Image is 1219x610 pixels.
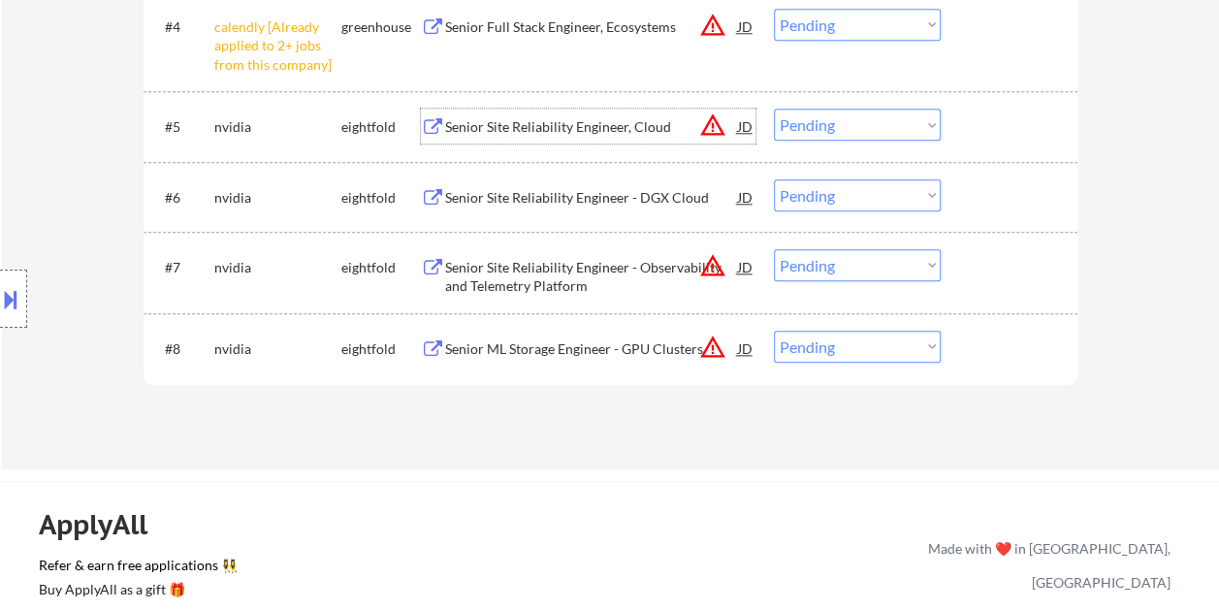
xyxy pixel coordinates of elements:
div: JD [736,249,755,284]
button: warning_amber [699,252,726,279]
div: JD [736,109,755,144]
div: Buy ApplyAll as a gift 🎁 [39,583,233,596]
div: Senior Full Stack Engineer, Ecosystems [445,17,738,37]
div: Made with ❤️ in [GEOGRAPHIC_DATA], [GEOGRAPHIC_DATA] [920,531,1171,599]
div: eightfold [341,117,421,137]
div: greenhouse [341,17,421,37]
div: #5 [165,117,199,137]
div: eightfold [341,339,421,359]
div: JD [736,179,755,214]
div: eightfold [341,188,421,208]
div: #4 [165,17,199,37]
div: ApplyAll [39,508,170,541]
button: warning_amber [699,12,726,39]
a: Refer & earn free applications 👯‍♀️ [39,559,523,579]
div: Senior ML Storage Engineer - GPU Clusters [445,339,738,359]
a: Buy ApplyAll as a gift 🎁 [39,579,233,603]
div: nvidia [214,117,341,137]
button: warning_amber [699,334,726,361]
div: Senior Site Reliability Engineer - Observability and Telemetry Platform [445,258,738,296]
div: JD [736,331,755,366]
div: calendly [Already applied to 2+ jobs from this company] [214,17,341,75]
div: JD [736,9,755,44]
button: warning_amber [699,112,726,139]
div: Senior Site Reliability Engineer, Cloud [445,117,738,137]
div: eightfold [341,258,421,277]
div: Senior Site Reliability Engineer - DGX Cloud [445,188,738,208]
